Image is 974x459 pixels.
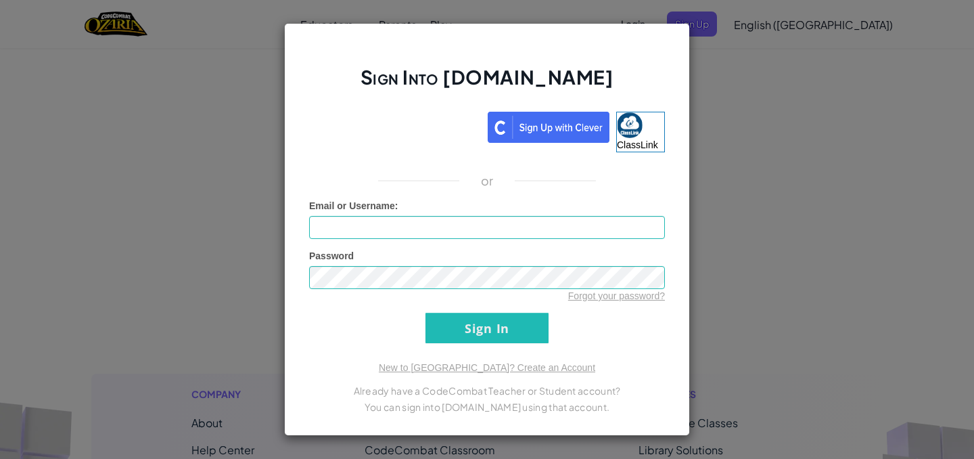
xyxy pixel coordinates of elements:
[379,362,595,373] a: New to [GEOGRAPHIC_DATA]? Create an Account
[617,112,643,138] img: classlink-logo-small.png
[302,110,488,140] iframe: Sign in with Google Button
[309,383,665,399] p: Already have a CodeCombat Teacher or Student account?
[309,250,354,261] span: Password
[309,200,395,211] span: Email or Username
[309,399,665,415] p: You can sign into [DOMAIN_NAME] using that account.
[309,64,665,104] h2: Sign Into [DOMAIN_NAME]
[425,313,549,343] input: Sign In
[481,173,494,189] p: or
[488,112,609,143] img: clever_sso_button@2x.png
[309,199,398,213] label: :
[617,139,658,150] span: ClassLink
[568,290,665,301] a: Forgot your password?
